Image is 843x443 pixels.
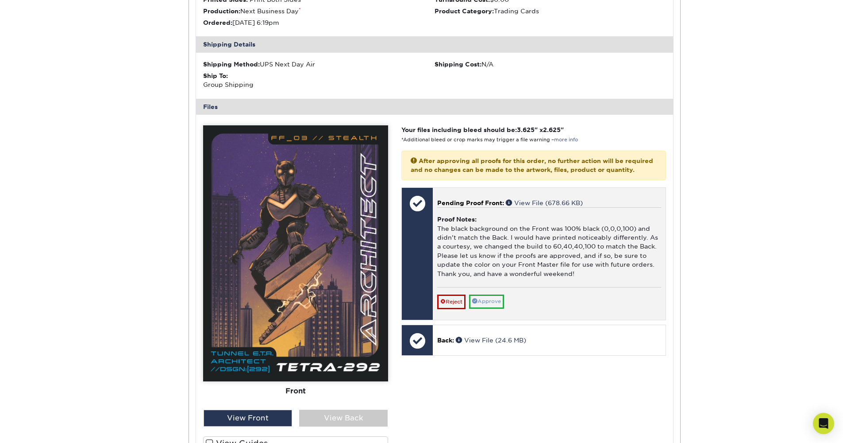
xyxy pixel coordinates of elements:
[203,8,240,15] strong: Production:
[401,137,578,143] small: *Additional bleed or crop marks may trigger a file warning –
[437,216,477,223] strong: Proof Notes:
[456,337,526,344] a: View File (24.6 MB)
[411,157,653,173] strong: After approving all proofs for this order, no further action will be required and no changes can ...
[203,72,228,79] strong: Ship To:
[203,18,435,27] li: [DATE] 6:19pm
[437,207,661,287] div: The black background on the Front was 100% black (0,0,0,100) and didn't match the Back. I would h...
[437,295,466,309] a: Reject
[203,7,435,16] li: Next Business Day
[203,71,435,89] div: Group Shipping
[517,126,535,133] span: 3.625
[435,8,494,15] strong: Product Category:
[401,126,564,133] strong: Your files including bleed should be: " x "
[299,410,388,427] div: View Back
[543,126,561,133] span: 2.625
[203,19,232,26] strong: Ordered:
[437,337,454,344] span: Back:
[554,137,578,143] a: more info
[435,61,481,68] strong: Shipping Cost:
[506,199,583,206] a: View File (678.66 KB)
[435,7,666,16] li: Trading Cards
[196,99,673,115] div: Files
[437,199,504,206] span: Pending Proof Front:
[196,36,673,52] div: Shipping Details
[2,416,75,440] iframe: Google Customer Reviews
[435,60,666,69] div: N/A
[469,295,504,308] a: Approve
[203,60,435,69] div: UPS Next Day Air
[203,61,260,68] strong: Shipping Method:
[204,410,292,427] div: View Front
[813,413,834,434] div: Open Intercom Messenger
[203,381,388,401] div: Front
